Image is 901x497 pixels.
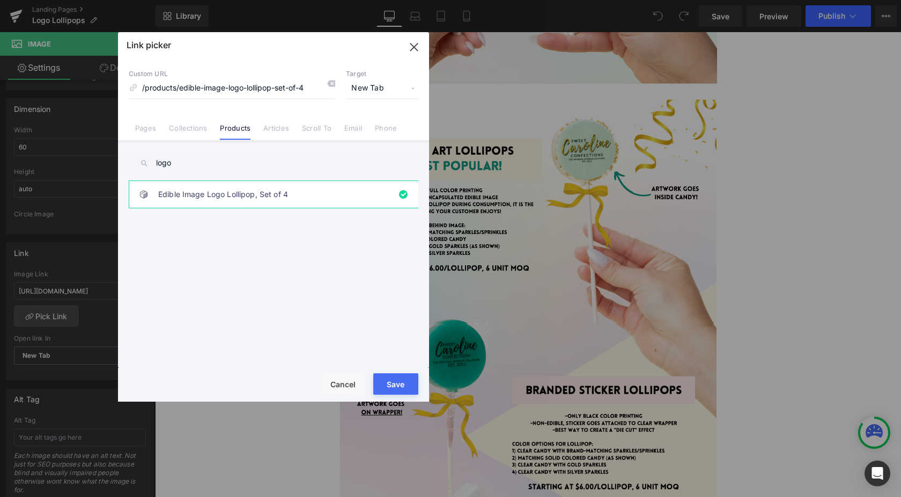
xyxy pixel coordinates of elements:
[346,70,418,78] p: Target
[263,124,289,140] a: Articles
[129,151,418,175] input: search ...
[375,124,397,140] a: Phone
[865,461,890,486] div: Open Intercom Messenger
[169,124,207,140] a: Collections
[302,124,331,140] a: Scroll To
[220,124,250,140] a: Products
[135,124,156,140] a: Pages
[127,40,171,50] p: Link picker
[344,124,362,140] a: Email
[158,181,394,208] a: Edible Image Logo Lollipop, Set of 4
[129,78,335,99] input: https://gempages.net
[129,70,335,78] p: Custom URL
[346,78,418,99] span: New Tab
[322,373,365,395] button: Cancel
[373,373,418,395] button: Save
